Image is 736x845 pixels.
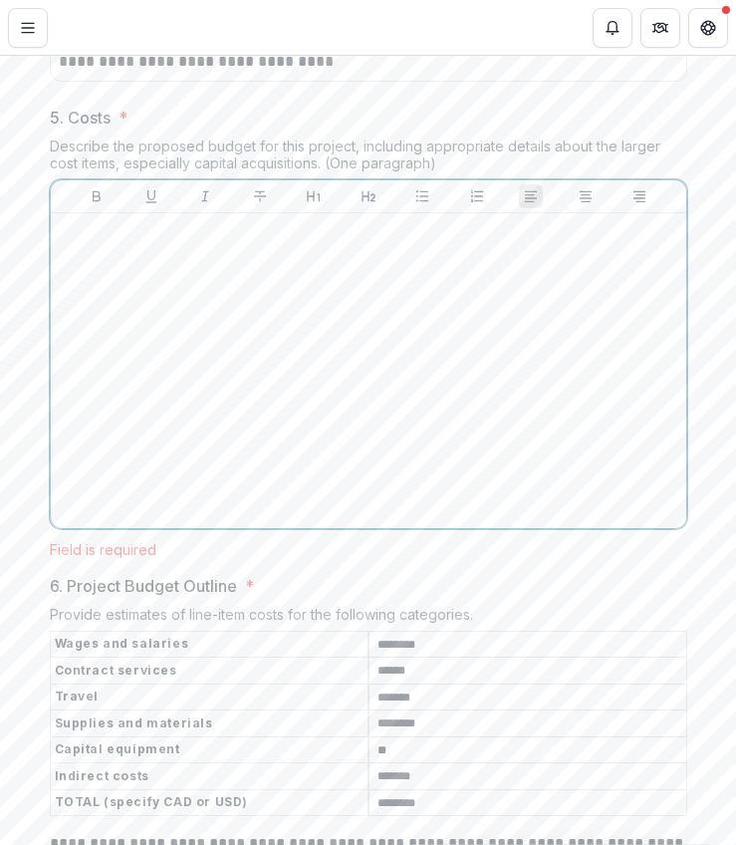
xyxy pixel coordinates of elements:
th: Capital equipment [50,736,368,763]
button: Bold [85,184,109,208]
button: Align Left [519,184,543,208]
div: Provide estimates of line-item costs for the following categories. [50,606,687,631]
button: Underline [139,184,163,208]
button: Heading 2 [357,184,380,208]
button: Strike [248,184,272,208]
th: Supplies and materials [50,710,368,737]
button: Align Center [574,184,598,208]
button: Partners [640,8,680,48]
div: Field is required [50,541,687,558]
button: Italicize [193,184,217,208]
button: Get Help [688,8,728,48]
button: Align Right [627,184,651,208]
button: Ordered List [465,184,489,208]
button: Notifications [593,8,632,48]
th: TOTAL (specify CAD or USD) [50,789,368,816]
p: 6. Project Budget Outline [50,574,237,598]
button: Heading 1 [302,184,326,208]
th: Indirect costs [50,763,368,790]
th: Travel [50,684,368,710]
th: Contract services [50,658,368,685]
p: 5. Costs [50,106,111,130]
div: Describe the proposed budget for this project, including appropriate details about the larger cos... [50,138,687,179]
button: Bullet List [410,184,434,208]
button: Toggle Menu [8,8,48,48]
th: Wages and salaries [50,631,368,658]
